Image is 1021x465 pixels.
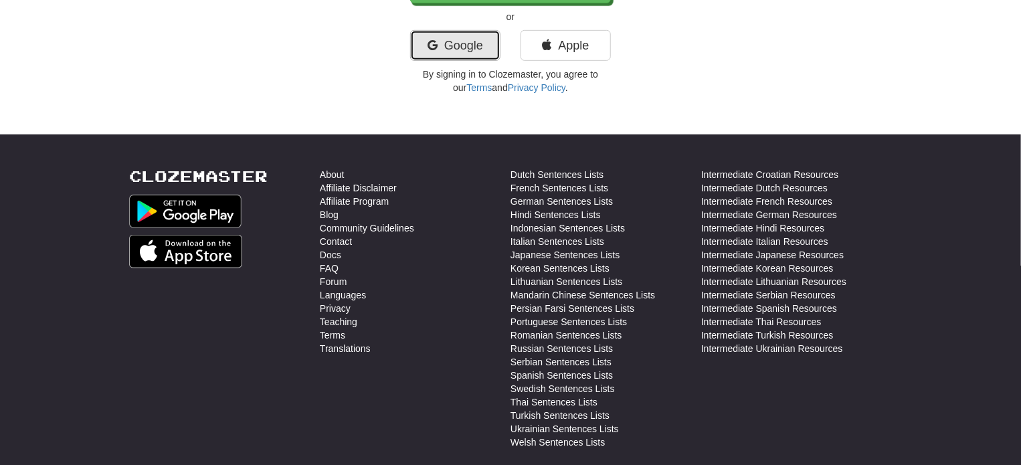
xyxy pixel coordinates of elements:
[320,248,341,262] a: Docs
[320,288,366,302] a: Languages
[510,288,655,302] a: Mandarin Chinese Sentences Lists
[320,262,339,275] a: FAQ
[510,409,610,422] a: Turkish Sentences Lists
[510,422,619,436] a: Ukrainian Sentences Lists
[320,315,357,329] a: Teaching
[510,329,622,342] a: Romanian Sentences Lists
[320,235,352,248] a: Contact
[510,221,625,235] a: Indonesian Sentences Lists
[510,208,601,221] a: Hindi Sentences Lists
[510,382,615,395] a: Swedish Sentences Lists
[701,208,837,221] a: Intermediate German Resources
[129,168,268,185] a: Clozemaster
[129,235,242,268] img: Get it on App Store
[510,248,620,262] a: Japanese Sentences Lists
[701,275,846,288] a: Intermediate Lithuanian Resources
[701,195,832,208] a: Intermediate French Resources
[510,342,613,355] a: Russian Sentences Lists
[510,168,604,181] a: Dutch Sentences Lists
[320,342,371,355] a: Translations
[510,302,634,315] a: Persian Farsi Sentences Lists
[466,82,492,93] a: Terms
[510,195,613,208] a: German Sentences Lists
[510,395,597,409] a: Thai Sentences Lists
[510,315,627,329] a: Portuguese Sentences Lists
[508,82,565,93] a: Privacy Policy
[320,181,397,195] a: Affiliate Disclaimer
[510,369,613,382] a: Spanish Sentences Lists
[701,221,824,235] a: Intermediate Hindi Resources
[510,275,622,288] a: Lithuanian Sentences Lists
[510,235,604,248] a: Italian Sentences Lists
[701,288,836,302] a: Intermediate Serbian Resources
[510,355,612,369] a: Serbian Sentences Lists
[701,329,834,342] a: Intermediate Turkish Resources
[701,342,843,355] a: Intermediate Ukrainian Resources
[701,248,844,262] a: Intermediate Japanese Resources
[320,168,345,181] a: About
[701,302,837,315] a: Intermediate Spanish Resources
[410,68,611,94] p: By signing in to Clozemaster, you agree to our and .
[320,221,414,235] a: Community Guidelines
[320,302,351,315] a: Privacy
[320,329,345,342] a: Terms
[320,208,339,221] a: Blog
[510,262,610,275] a: Korean Sentences Lists
[701,315,822,329] a: Intermediate Thai Resources
[701,235,828,248] a: Intermediate Italian Resources
[410,10,611,23] p: or
[701,168,838,181] a: Intermediate Croatian Resources
[701,262,834,275] a: Intermediate Korean Resources
[510,181,608,195] a: French Sentences Lists
[701,181,828,195] a: Intermediate Dutch Resources
[521,30,611,61] a: Apple
[320,275,347,288] a: Forum
[410,30,500,61] a: Google
[510,436,605,449] a: Welsh Sentences Lists
[320,195,389,208] a: Affiliate Program
[129,195,242,228] img: Get it on Google Play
